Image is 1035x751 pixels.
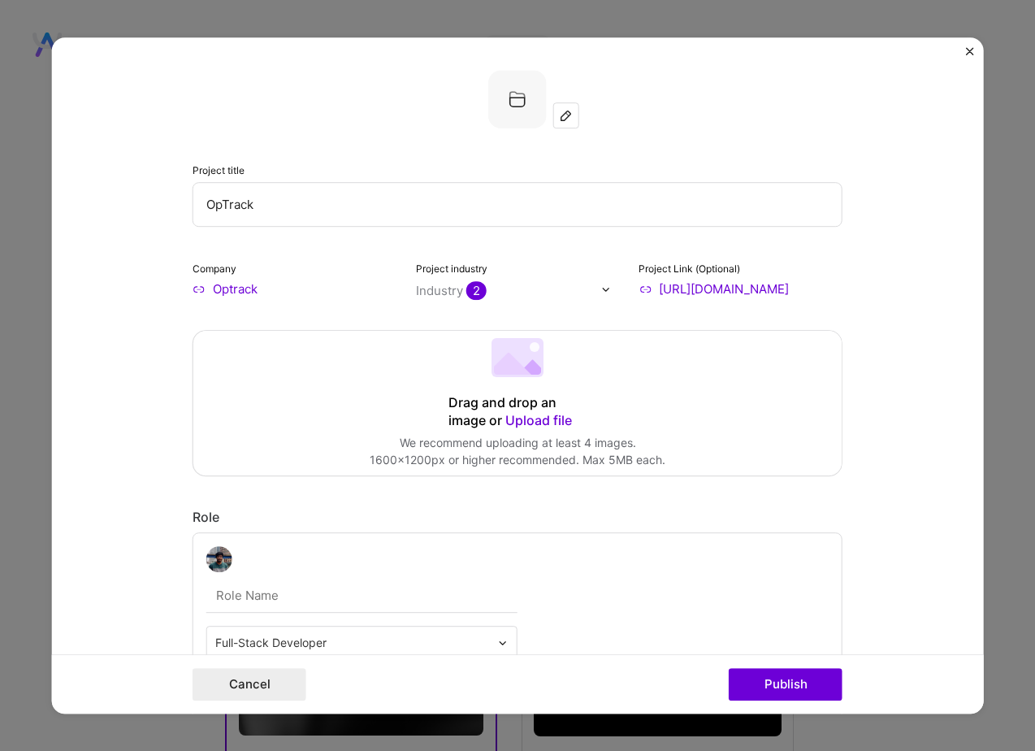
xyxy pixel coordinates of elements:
[193,182,842,227] input: Enter the name of the project
[206,579,517,613] input: Role Name
[505,412,572,428] span: Upload file
[193,164,245,176] label: Project title
[965,47,973,64] button: Close
[193,263,236,275] label: Company
[448,394,587,430] div: Drag and drop an image or
[498,638,508,648] img: drop icon
[193,330,842,476] div: Drag and drop an image or Upload fileWe recommend uploading at least 4 images.1600x1200px or high...
[488,70,547,128] img: Company logo
[560,109,573,122] img: Edit
[193,509,842,526] div: Role
[193,668,306,701] button: Cancel
[554,103,578,128] div: Edit
[370,451,665,468] div: 1600x1200px or higher recommended. Max 5MB each.
[416,282,487,299] div: Industry
[729,668,842,701] button: Publish
[370,434,665,451] div: We recommend uploading at least 4 images.
[193,280,396,297] input: Enter name or website
[600,284,610,294] img: drop icon
[639,280,842,297] input: Enter link
[466,281,487,300] span: 2
[639,263,740,275] label: Project Link (Optional)
[416,263,487,275] label: Project industry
